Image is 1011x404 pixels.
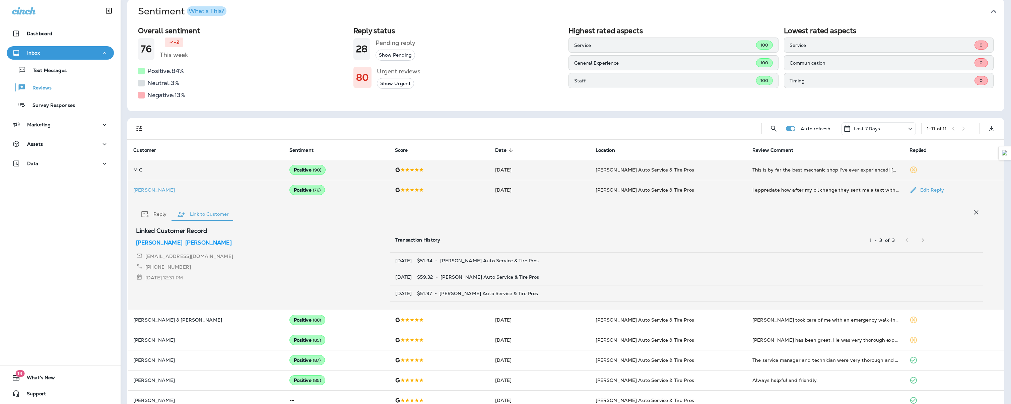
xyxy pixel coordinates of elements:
[985,122,998,135] button: Export as CSV
[596,377,694,383] span: [PERSON_NAME] Auto Service & Tire Pros
[417,291,432,296] p: $51.97
[490,370,590,390] td: [DATE]
[133,187,279,193] div: Click to view Customer Drawer
[874,238,877,243] p: -
[574,78,756,83] p: Staff
[918,187,944,193] p: Edit Reply
[376,38,415,48] h5: Pending reply
[495,147,515,153] span: Date
[147,90,185,100] h5: Negative: 13 %
[26,68,67,74] p: Text Messages
[752,337,899,343] div: Luis has been great. He was very thorough explaining what needs to be done with the car. He was v...
[395,291,412,296] p: [DATE]
[127,24,1004,111] div: SentimentWhat's This?
[27,50,40,56] p: Inbox
[145,263,191,271] p: [PHONE_NUMBER]
[752,317,899,323] div: Luis took care of me with an emergency walk-in tire repair quickly & professionally. I was able t...
[441,274,539,280] p: [PERSON_NAME] Auto Service & Tire Pros
[133,122,146,135] button: Filters
[289,315,326,325] div: Positive
[568,26,779,35] h2: Highest rated aspects
[136,239,183,247] p: [PERSON_NAME]
[313,357,321,363] span: ( 87 )
[185,239,232,247] p: [PERSON_NAME]
[99,4,118,17] button: Collapse Sidebar
[490,350,590,370] td: [DATE]
[174,39,179,46] p: -2
[27,122,51,127] p: Marketing
[20,375,55,383] span: What's New
[133,398,279,403] p: [PERSON_NAME]
[927,126,947,131] div: 1 - 11 of 11
[289,355,325,365] div: Positive
[172,202,234,226] button: Link to Customer
[767,122,781,135] button: Search Reviews
[790,60,975,66] p: Communication
[20,391,46,399] span: Support
[752,357,899,363] div: The service manager and technician were very thorough and pleasant to work with!
[27,161,39,166] p: Data
[313,317,321,323] span: ( 88 )
[752,166,899,173] div: This is by far the best mechanic shop I've ever experienced! Adrian went above and beyond to help...
[7,371,114,384] button: 19What's New
[289,185,325,195] div: Positive
[289,147,322,153] span: Sentiment
[133,167,279,173] p: M C
[26,85,52,91] p: Reviews
[574,60,756,66] p: General Experience
[289,147,314,153] span: Sentiment
[138,6,226,17] h1: Sentiment
[27,141,43,147] p: Assets
[495,147,507,153] span: Date
[133,317,279,323] p: [PERSON_NAME] & [PERSON_NAME]
[490,310,590,330] td: [DATE]
[136,228,207,233] p: Linked Customer Record
[7,46,114,60] button: Inbox
[7,157,114,170] button: Data
[395,258,412,263] p: [DATE]
[7,27,114,40] button: Dashboard
[7,63,114,77] button: Text Messages
[27,31,52,36] p: Dashboard
[752,147,802,153] span: Review Comment
[440,258,539,263] p: [PERSON_NAME] Auto Service & Tire Pros
[313,337,321,343] span: ( 85 )
[377,78,414,89] button: Show Urgent
[395,237,859,243] p: Transaction History
[752,377,899,384] div: Always helpful and friendly.
[289,375,326,385] div: Positive
[435,274,438,280] p: -
[870,238,872,243] p: 1
[417,258,432,263] p: $51.94
[790,43,975,48] p: Service
[784,26,994,35] h2: Lowest rated aspects
[160,50,188,60] h5: This week
[26,103,75,109] p: Survey Responses
[885,238,889,243] p: of
[752,187,899,193] div: I appreciate how after my oil change they sent me a text with a detailed explanation of repairs t...
[189,8,224,14] div: What's This?
[133,187,279,193] p: [PERSON_NAME]
[395,274,412,280] p: [DATE]
[892,238,895,243] p: 3
[376,50,415,61] button: Show Pending
[490,330,590,350] td: [DATE]
[596,397,694,403] span: [PERSON_NAME] Auto Service & Tire Pros
[980,60,983,66] span: 0
[879,238,882,243] p: 3
[490,180,590,200] td: [DATE]
[596,337,694,343] span: [PERSON_NAME] Auto Service & Tire Pros
[7,387,114,400] button: Support
[596,167,694,173] span: [PERSON_NAME] Auto Service & Tire Pros
[133,147,165,153] span: Customer
[440,291,538,296] p: [PERSON_NAME] Auto Service & Tire Pros
[752,147,793,153] span: Review Comment
[417,274,433,280] p: $59.32
[141,44,152,55] h1: 76
[138,26,348,35] h2: Overall sentiment
[395,147,408,153] span: Score
[395,147,417,153] span: Score
[490,160,590,180] td: [DATE]
[909,147,927,153] span: Replied
[7,118,114,131] button: Marketing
